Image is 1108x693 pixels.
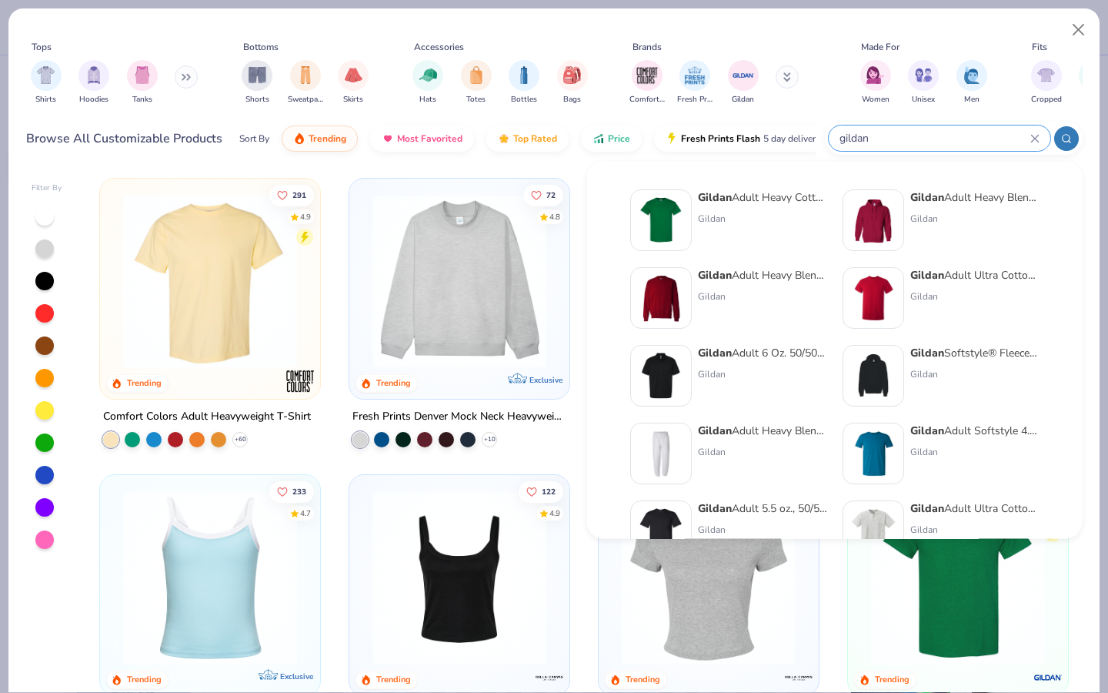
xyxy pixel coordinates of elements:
div: Gildan [910,290,1040,303]
div: Fits [1032,40,1047,54]
img: Shirts Image [37,66,55,84]
img: Sweatpants Image [297,66,314,84]
img: 029b8af0-80e6-406f-9fdc-fdf898547912 [115,194,305,368]
button: Fresh Prints Flash5 day delivery [654,126,832,152]
span: Price [608,132,630,145]
img: Totes Image [468,66,485,84]
img: Fresh Prints Image [683,64,706,87]
img: Bottles Image [516,66,532,84]
strong: Gildan [698,346,732,360]
div: filter for Bags [557,60,588,105]
button: filter button [461,60,492,105]
img: Unisex Image [915,66,933,84]
div: Gildan [698,212,827,226]
span: 291 [293,191,307,199]
div: Sort By [239,132,269,146]
div: Filter By [32,182,62,194]
span: Skirts [343,94,363,105]
button: Like [523,184,563,206]
img: c7b025ed-4e20-46ac-9c52-55bc1f9f47df [637,274,685,322]
img: 80dc4ece-0e65-4f15-94a6-2a872a258fbd [554,490,743,665]
div: 4.7 [301,507,312,519]
span: 122 [542,487,556,495]
img: 3c1a081b-6ca8-4a00-a3b6-7ee979c43c2b [849,274,897,322]
span: Unisex [912,94,935,105]
img: 1a07cc18-aee9-48c0-bcfb-936d85bd356b [849,352,897,400]
div: Gildan [698,445,827,459]
span: Bags [563,94,581,105]
span: Top Rated [513,132,557,145]
div: filter for Hats [412,60,443,105]
button: Like [270,480,315,502]
button: filter button [629,60,665,105]
div: Accessories [414,40,464,54]
strong: Gildan [698,268,732,283]
button: Close [1064,15,1093,45]
div: filter for Shirts [31,60,62,105]
strong: Gildan [910,501,944,516]
button: filter button [509,60,539,105]
div: Brands [632,40,662,54]
div: Adult 5.5 oz., 50/50 Pocket T-Shirt [698,500,827,517]
strong: Gildan [698,423,732,438]
button: filter button [1031,60,1062,105]
img: Bags Image [563,66,580,84]
button: Like [519,480,563,502]
span: + 10 [484,435,496,444]
span: Exclusive [529,375,562,385]
span: Hoodies [79,94,108,105]
div: Adult Ultra Cotton 6 Oz. Pocket T-Shirt [910,500,1040,517]
img: Gildan logo [1032,661,1063,692]
strong: Gildan [910,190,944,205]
strong: Gildan [698,501,732,516]
img: most_fav.gif [382,132,394,145]
div: filter for Totes [461,60,492,105]
div: Adult 6 Oz. 50/50 Jersey Polo [698,345,827,361]
img: trending.gif [293,132,305,145]
div: filter for Bottles [509,60,539,105]
strong: Gildan [910,268,944,283]
span: Sweatpants [288,94,323,105]
div: filter for Tanks [127,60,158,105]
button: filter button [288,60,323,105]
img: Cropped Image [1037,66,1055,84]
img: 6e5b4623-b2d7-47aa-a31d-c127d7126a18 [849,430,897,477]
div: 4.8 [549,211,560,223]
img: aa15adeb-cc10-480b-b531-6e6e449d5067 [614,490,803,665]
div: Browse All Customizable Products [26,129,222,148]
div: Gildan [698,290,827,303]
img: Comfort Colors logo [285,366,315,397]
span: Tanks [132,94,152,105]
div: filter for Unisex [908,60,939,105]
img: Tanks Image [134,66,151,84]
button: filter button [908,60,939,105]
div: Adult Heavy Blend Adult 8 Oz. 50/50 Sweatpants [698,423,827,439]
button: Like [270,184,315,206]
strong: Gildan [910,346,944,360]
div: Gildan [910,212,1040,226]
input: Try "T-Shirt" [838,129,1030,147]
img: 13b9c606-79b1-4059-b439-68fabb1693f9 [637,430,685,477]
div: Tops [32,40,52,54]
div: filter for Fresh Prints [677,60,713,105]
span: Exclusive [280,671,313,681]
button: filter button [677,60,713,105]
button: Top Rated [486,126,569,152]
div: Gildan [698,523,827,537]
img: a90f7c54-8796-4cb2-9d6e-4e9644cfe0fe [554,194,743,368]
div: Made For [861,40,899,54]
div: filter for Hoodies [78,60,109,105]
span: + 60 [235,435,246,444]
img: a25d9891-da96-49f3-a35e-76288174bf3a [115,490,305,665]
div: filter for Shorts [242,60,272,105]
img: f5eec0e1-d4f5-4763-8e76-d25e830d2ec3 [637,507,685,555]
span: Men [964,94,980,105]
button: filter button [78,60,109,105]
div: Fresh Prints Denver Mock Neck Heavyweight Sweatshirt [352,407,566,427]
button: Trending [282,126,358,152]
div: Adult Heavy Blend 8 Oz. 50/50 Hooded Sweatshirt [910,189,1040,206]
button: filter button [557,60,588,105]
div: filter for Skirts [338,60,369,105]
button: filter button [31,60,62,105]
img: f5d85501-0dbb-4ee4-b115-c08fa3845d83 [365,194,554,368]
